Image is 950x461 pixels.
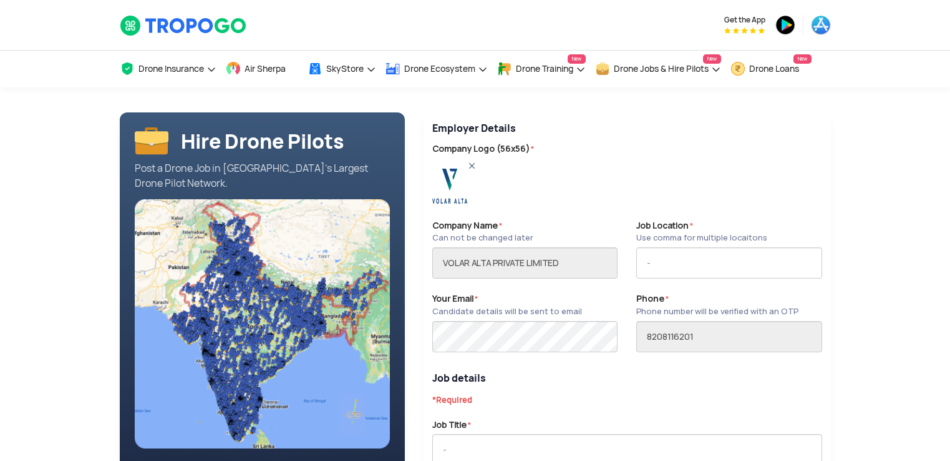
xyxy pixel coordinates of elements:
div: Phone number will be verified with an OTP [636,305,798,318]
label: Job Title [432,419,471,432]
label: Your Email [432,292,582,318]
span: Air Sherpa [245,64,286,74]
span: Drone Loans [749,64,799,74]
label: Company Name [432,219,533,245]
a: Drone TrainingNew [497,51,586,87]
label: Phone [636,292,798,318]
div: Can not be changed later [432,232,533,244]
a: Drone Jobs & Hire PilotsNew [595,51,721,87]
span: Drone Jobs & Hire Pilots [614,64,709,74]
div: Post a Drone Job in [GEOGRAPHIC_DATA]’s Largest Drone Pilot Network. [135,161,390,191]
a: SkyStore [308,51,376,87]
span: Get the App [724,15,765,25]
span: SkyStore [326,64,364,74]
span: New [568,54,586,64]
label: Job Location [636,219,767,245]
div: Candidate details will be sent to email [432,305,582,318]
span: New [703,54,721,64]
span: Drone Training [516,64,573,74]
img: App Raking [724,27,765,34]
img: ic_appstore.png [811,15,831,35]
span: *Required [432,395,472,405]
a: Drone Ecosystem [385,51,488,87]
span: Drone Ecosystem [404,64,475,74]
img: TropoGo Logo [120,15,248,36]
span: New [793,54,812,64]
h1: Hire Drone Pilots [181,130,344,153]
input: - [636,247,822,279]
div: Use comma for multiple locaitons [636,232,767,244]
label: Company Logo (56x56) [432,142,822,156]
a: Drone Insurance [120,51,216,87]
p: Employer Details [432,121,822,136]
a: Air Sherpa [226,51,298,87]
span: Drone Insurance [138,64,204,74]
p: Job details [432,371,822,386]
input: - [636,321,822,352]
input: - [432,247,618,279]
a: Drone LoansNew [730,51,812,87]
img: ic_playstore.png [775,15,795,35]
